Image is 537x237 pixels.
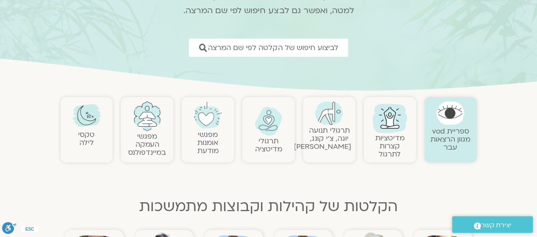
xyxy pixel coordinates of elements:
[430,126,470,152] a: ספריית vodמגוון הרצאות עבר
[294,125,351,151] a: תרגולי תנועהיוגה, צ׳י קונג, [PERSON_NAME]
[481,220,512,231] span: יצירת קשר
[78,130,95,148] a: טקסילילה
[255,136,282,154] a: תרגולימדיטציה
[452,216,533,233] a: יצירת קשר
[197,130,219,156] a: מפגשיאומנות מודעת
[208,44,338,52] span: לביצוע חיפוש של הקלטה לפי שם המרצה
[375,133,405,159] a: מדיטציות קצרות לתרגול
[189,39,348,57] a: לביצוע חיפוש של הקלטה לפי שם המרצה
[61,198,477,215] h2: הקלטות של קהילות וקבוצות מתמשכות
[128,131,166,157] a: מפגשיהעמקה במיינדפולנס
